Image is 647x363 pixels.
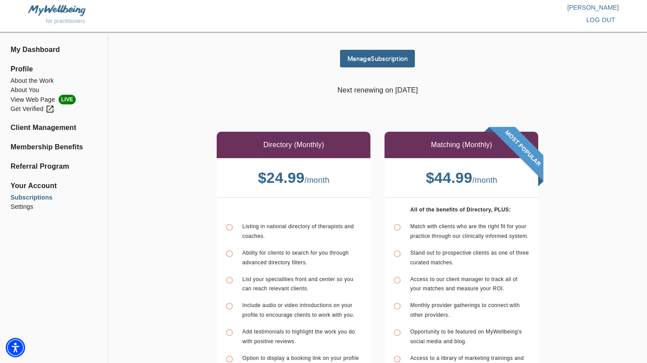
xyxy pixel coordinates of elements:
[340,50,415,67] button: ManageSubscription
[242,250,348,266] span: Ability for clients to search for you through advanced directory filters.
[11,104,55,114] div: Get Verified
[11,85,97,95] a: About You
[410,302,520,318] span: Monthly provider gatherings to connect with other providers.
[28,5,85,16] img: MyWellbeing
[133,85,622,96] p: Next renewing on [DATE]
[258,169,305,186] b: $ 24.99
[410,329,521,344] span: Opportunity to be featured on MyWellbeing's social media and blog.
[242,276,353,292] span: List your specialities front and center so you can reach relevant clients.
[263,140,324,150] p: Directory (Monthly)
[242,329,355,344] span: Add testimonials to highlight the work you do with positive reviews.
[11,76,97,85] a: About the Work
[59,95,76,104] span: LIVE
[6,338,25,357] div: Accessibility Menu
[472,176,497,185] span: / month
[11,104,97,114] a: Get Verified
[484,127,543,186] img: banner
[426,169,473,186] b: $ 44.99
[242,223,354,239] span: Listing in national directory of therapists and coaches.
[11,44,97,55] a: My Dashboard
[410,276,518,292] span: Access to our client manager to track all of your matches and measure your ROI.
[586,15,615,26] span: log out
[324,3,619,12] p: [PERSON_NAME]
[11,202,97,211] a: Settings
[11,142,97,152] a: Membership Benefits
[11,193,97,202] a: Subscriptions
[410,207,511,213] b: All of the benefits of Directory, PLUS:
[11,161,97,172] a: Referral Program
[431,140,492,150] p: Matching (Monthly)
[344,55,411,63] span: Manage Subscription
[304,176,329,185] span: / month
[11,95,97,104] a: View Web PageLIVE
[583,12,619,28] button: log out
[410,223,529,239] span: Match with clients who are the right fit for your practice through our clinically informed system.
[46,18,85,24] span: for practitioners
[242,302,355,318] span: Include audio or video introductions on your profile to encourage clients to work with you.
[11,181,97,191] span: Your Account
[410,250,529,266] span: Stand out to prospective clients as one of three curated matches.
[11,95,97,104] li: View Web Page
[11,122,97,133] a: Client Management
[11,64,97,74] span: Profile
